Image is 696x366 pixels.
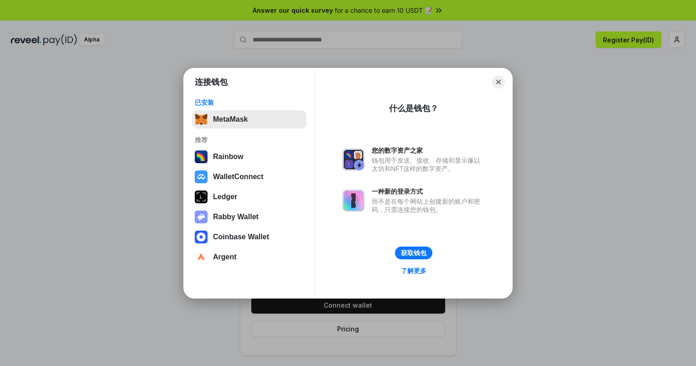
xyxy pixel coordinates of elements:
div: 钱包用于发送、接收、存储和显示像以太坊和NFT这样的数字资产。 [372,156,485,173]
button: Rainbow [192,148,306,166]
button: Close [492,76,505,88]
button: 获取钱包 [395,247,432,259]
div: MetaMask [213,115,248,124]
div: Rabby Wallet [213,213,259,221]
button: Argent [192,248,306,266]
div: Argent [213,253,237,261]
div: 了解更多 [401,267,426,275]
div: 已安装 [195,98,304,107]
button: Coinbase Wallet [192,228,306,246]
img: svg+xml,%3Csvg%20width%3D%2228%22%20height%3D%2228%22%20viewBox%3D%220%200%2028%2028%22%20fill%3D... [195,231,208,243]
img: svg+xml,%3Csvg%20xmlns%3D%22http%3A%2F%2Fwww.w3.org%2F2000%2Fsvg%22%20fill%3D%22none%22%20viewBox... [343,190,364,211]
img: svg+xml,%3Csvg%20xmlns%3D%22http%3A%2F%2Fwww.w3.org%2F2000%2Fsvg%22%20fill%3D%22none%22%20viewBox... [195,211,208,223]
div: 获取钱包 [401,249,426,257]
img: svg+xml,%3Csvg%20width%3D%2228%22%20height%3D%2228%22%20viewBox%3D%220%200%2028%2028%22%20fill%3D... [195,251,208,263]
div: 您的数字资产之家 [372,146,485,155]
a: 了解更多 [395,265,432,277]
h1: 连接钱包 [195,77,228,88]
div: 一种新的登录方式 [372,187,485,196]
div: WalletConnect [213,173,264,181]
div: Ledger [213,193,237,201]
button: MetaMask [192,110,306,129]
img: svg+xml,%3Csvg%20width%3D%22120%22%20height%3D%22120%22%20viewBox%3D%220%200%20120%20120%22%20fil... [195,150,208,163]
div: 而不是在每个网站上创建新的账户和密码，只需连接您的钱包。 [372,197,485,214]
div: Rainbow [213,153,244,161]
div: Coinbase Wallet [213,233,269,241]
img: svg+xml,%3Csvg%20xmlns%3D%22http%3A%2F%2Fwww.w3.org%2F2000%2Fsvg%22%20fill%3D%22none%22%20viewBox... [343,149,364,170]
img: svg+xml,%3Csvg%20fill%3D%22none%22%20height%3D%2233%22%20viewBox%3D%220%200%2035%2033%22%20width%... [195,113,208,126]
img: svg+xml,%3Csvg%20xmlns%3D%22http%3A%2F%2Fwww.w3.org%2F2000%2Fsvg%22%20width%3D%2228%22%20height%3... [195,191,208,203]
img: svg+xml,%3Csvg%20width%3D%2228%22%20height%3D%2228%22%20viewBox%3D%220%200%2028%2028%22%20fill%3D... [195,170,208,183]
button: Ledger [192,188,306,206]
div: 什么是钱包？ [389,103,438,114]
button: WalletConnect [192,168,306,186]
button: Rabby Wallet [192,208,306,226]
div: 推荐 [195,136,304,144]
